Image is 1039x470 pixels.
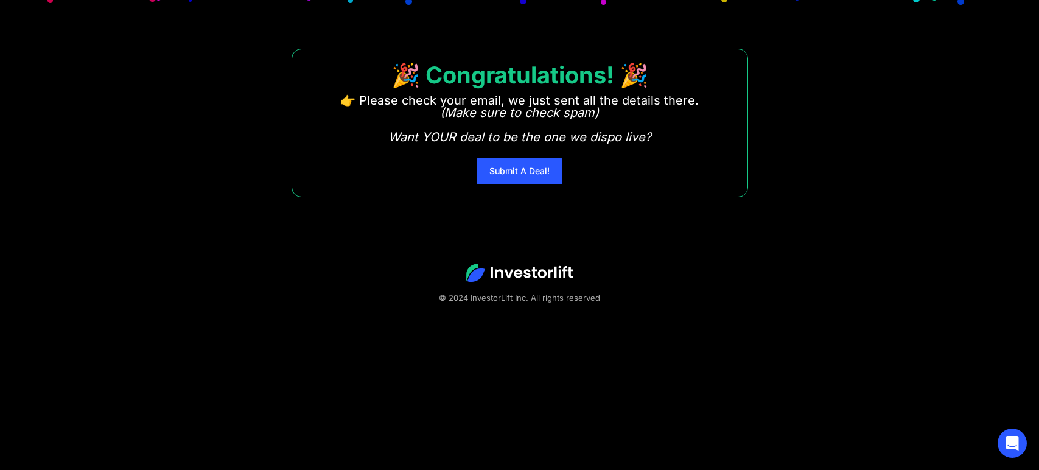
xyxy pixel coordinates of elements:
a: Submit A Deal! [477,158,562,184]
p: 👉 Please check your email, we just sent all the details there. ‍ [340,94,699,143]
strong: 🎉 Congratulations! 🎉 [391,61,648,89]
em: (Make sure to check spam) Want YOUR deal to be the one we dispo live? [388,105,651,144]
div: © 2024 InvestorLift Inc. All rights reserved [43,292,996,304]
div: Open Intercom Messenger [998,429,1027,458]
